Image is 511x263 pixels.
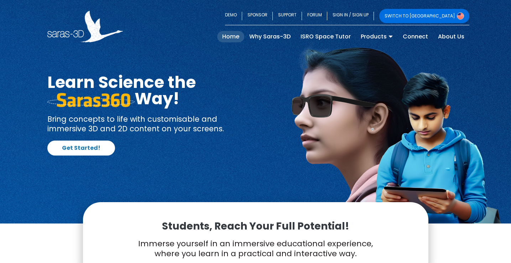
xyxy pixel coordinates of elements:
[47,11,123,42] img: Saras 3D
[101,239,411,259] p: Immerse yourself in an immersive educational experience, where you learn in a practical and inter...
[217,31,244,42] a: Home
[296,31,356,42] a: ISRO Space Tutor
[457,12,464,20] img: Switch to USA
[433,31,469,42] a: About Us
[47,114,250,134] p: Bring concepts to life with customisable and immersive 3D and 2D content on your screens.
[273,9,302,23] a: SUPPORT
[225,9,242,23] a: DEMO
[379,9,469,23] a: SWITCH TO [GEOGRAPHIC_DATA]
[242,9,273,23] a: SPONSOR
[398,31,433,42] a: Connect
[356,31,398,42] a: Products
[302,9,327,23] a: FORUM
[101,220,411,233] p: Students, Reach Your Full Potential!
[47,141,115,156] a: Get Started!
[327,9,374,23] a: SIGN IN / SIGN UP
[244,31,296,42] a: Why Saras-3D
[47,93,135,107] img: saras 360
[47,74,250,107] h1: Learn Science the Way!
